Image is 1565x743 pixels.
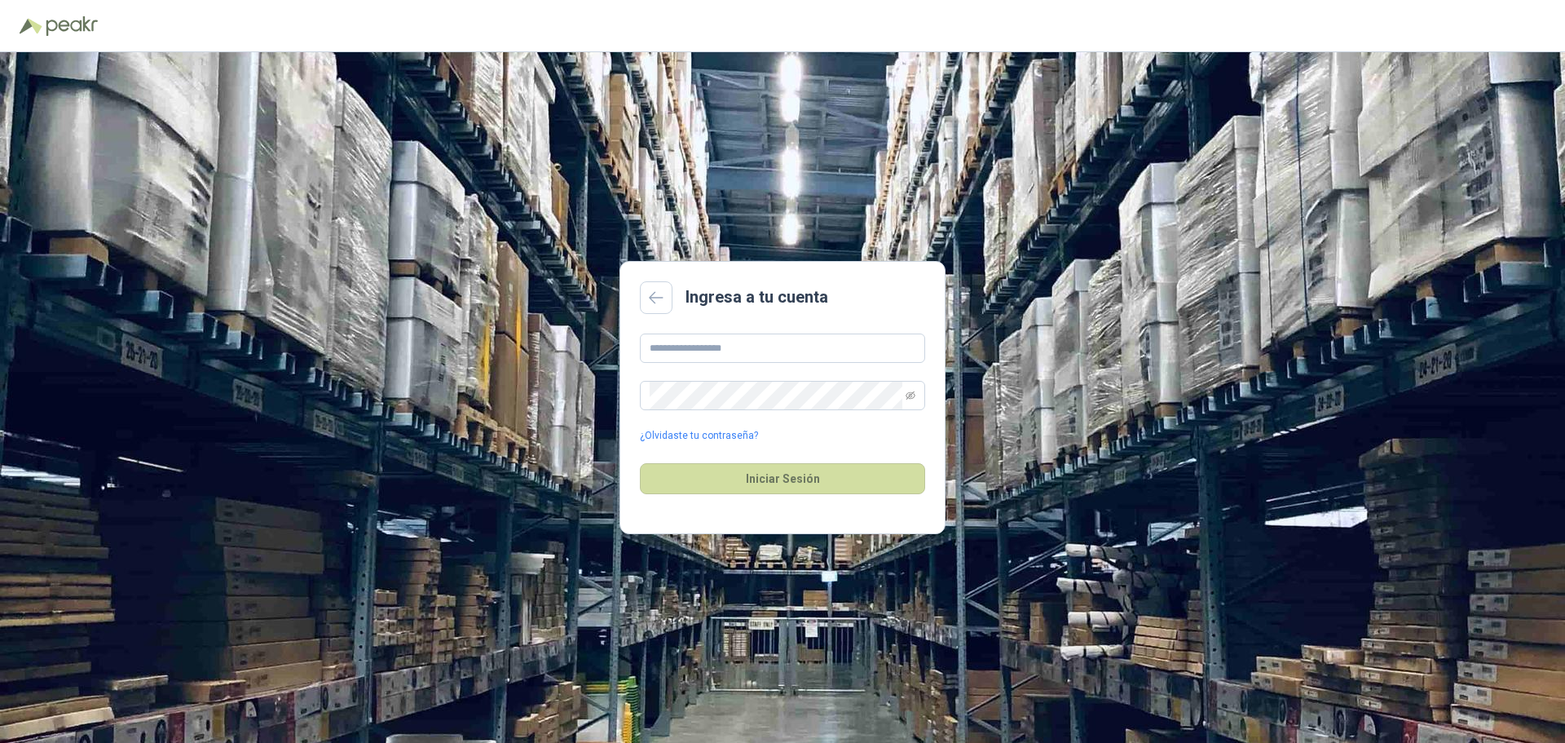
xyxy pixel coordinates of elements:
button: Iniciar Sesión [640,463,925,494]
a: ¿Olvidaste tu contraseña? [640,428,758,444]
img: Logo [20,18,42,34]
span: eye-invisible [906,391,915,400]
img: Peakr [46,16,98,36]
h2: Ingresa a tu cuenta [686,285,828,310]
